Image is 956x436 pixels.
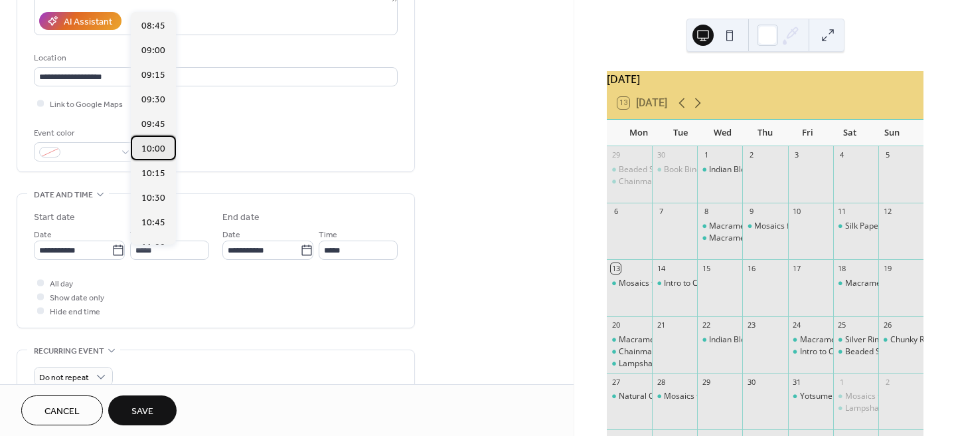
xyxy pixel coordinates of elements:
div: 18 [837,263,847,273]
span: Link to Google Maps [50,98,123,112]
div: Mosaics for Beginners [619,278,702,289]
div: 17 [792,263,802,273]
div: Mosaics for Beginners [607,278,652,289]
button: Cancel [21,395,103,425]
div: 1 [837,377,847,387]
div: Location [34,51,395,65]
div: Start date [34,211,75,225]
div: Beaded Snowflake [833,346,878,358]
div: Macrame Christmas Decorations [709,233,832,244]
div: AI Assistant [64,15,112,29]
span: Date [222,228,240,242]
div: Chainmaille - Helmweave [619,346,713,358]
div: Wed [702,120,744,146]
div: Macrame Plant Hanger [619,334,705,346]
div: 5 [882,150,892,160]
div: Thu [744,120,787,146]
div: Mosaics for Beginners [664,391,747,402]
button: Save [108,395,177,425]
div: 13 [611,263,621,273]
div: Macrame Plant Hanger [607,334,652,346]
div: Macrame Christmas Decorations [697,233,742,244]
span: Cancel [44,405,80,419]
div: Macrame Bracelet [697,221,742,232]
div: Macrame Pumpkin [800,334,870,346]
div: Chainmaille - Helmweave [607,346,652,358]
div: Natural Cold Process Soap Making [619,391,746,402]
div: 2 [746,150,756,160]
div: Mosaics for Beginners [833,391,878,402]
span: Time [130,228,149,242]
div: Sun [870,120,913,146]
span: 10:15 [141,167,165,181]
div: Silk Paper Making [845,221,911,232]
div: 9 [746,207,756,217]
div: Yotsume Toji - Japanese Stab Binding [788,391,833,402]
div: 28 [656,377,666,387]
div: 29 [611,150,621,160]
div: Chainmaille - Helmweave [607,176,652,187]
div: 29 [701,377,711,387]
div: Tue [660,120,702,146]
span: Save [131,405,153,419]
div: Mosaics for Beginners [754,221,837,232]
div: 4 [837,150,847,160]
div: 30 [656,150,666,160]
span: Do not repeat [39,370,89,385]
div: Intro to Candle Making [664,278,748,289]
div: Lampshade Making [833,403,878,414]
div: Lampshade Making [619,358,691,370]
span: 10:45 [141,216,165,230]
div: 15 [701,263,711,273]
span: 10:30 [141,191,165,205]
div: 27 [611,377,621,387]
span: 09:15 [141,68,165,82]
div: 30 [746,377,756,387]
span: All day [50,277,73,291]
span: 09:30 [141,93,165,107]
span: Hide end time [50,305,100,319]
div: 11 [837,207,847,217]
div: Book Binding - Casebinding [664,164,765,175]
div: 1 [701,150,711,160]
div: Intro to Candle Making [652,278,697,289]
div: 8 [701,207,711,217]
div: 3 [792,150,802,160]
div: Beaded Snowflake [607,164,652,175]
div: Mosaics for Beginners [742,221,787,232]
div: Sat [829,120,871,146]
span: 08:45 [141,19,165,33]
div: 19 [882,263,892,273]
div: 14 [656,263,666,273]
div: Macrame Bracelet [845,278,914,289]
div: Indian Block Printing [697,334,742,346]
div: Mosaics for Beginners [845,391,928,402]
span: 09:45 [141,118,165,132]
div: Indian Block Printing [709,164,784,175]
div: Intro to Candle Making [788,346,833,358]
div: Beaded Snowflake [845,346,914,358]
div: Chunky Rope Necklace [878,334,923,346]
button: AI Assistant [39,12,121,30]
div: Yotsume Toji - Japanese Stab Binding [800,391,937,402]
div: Indian Block Printing [697,164,742,175]
div: Silver Ring Making [833,334,878,346]
div: 21 [656,320,666,330]
div: 24 [792,320,802,330]
div: 31 [792,377,802,387]
div: Lampshade Making [607,358,652,370]
div: Lampshade Making [845,403,917,414]
span: Recurring event [34,344,104,358]
span: Date and time [34,188,93,202]
div: 6 [611,207,621,217]
div: Chainmaille - Helmweave [619,176,713,187]
span: Date [34,228,52,242]
div: Mon [617,120,660,146]
div: Macrame Bracelet [709,221,778,232]
div: 7 [656,207,666,217]
div: Natural Cold Process Soap Making [607,391,652,402]
div: 10 [792,207,802,217]
span: 10:00 [141,142,165,156]
div: Silver Ring Making [845,334,913,346]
